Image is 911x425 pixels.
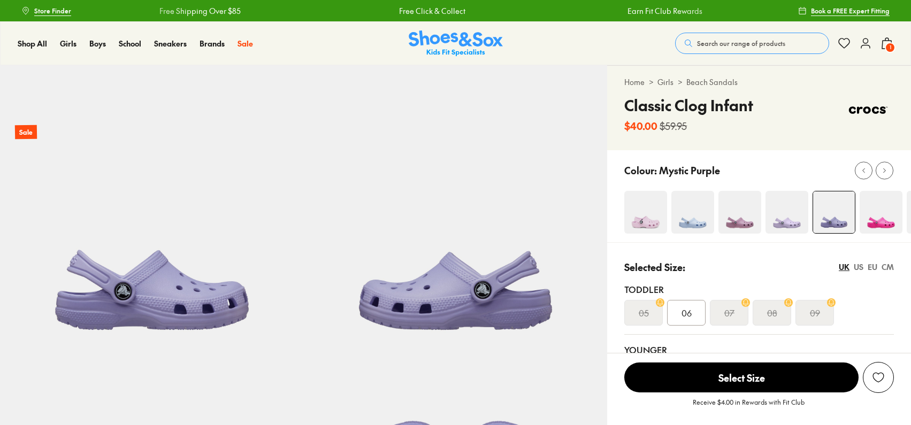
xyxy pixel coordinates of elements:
[860,191,902,234] img: 4-502794_1
[639,306,649,319] s: 05
[624,343,894,356] div: Younger
[200,38,225,49] a: Brands
[697,38,785,48] span: Search our range of products
[15,125,37,140] p: Sale
[863,362,894,393] button: Add to Wishlist
[624,119,657,133] b: $40.00
[659,163,720,177] p: Mystic Purple
[409,30,503,57] a: Shoes & Sox
[238,38,253,49] a: Sale
[89,38,106,49] a: Boys
[675,33,829,54] button: Search our range of products
[21,1,71,20] a: Store Finder
[159,5,241,17] a: Free Shipping Over $85
[60,38,76,49] a: Girls
[624,76,894,88] div: > >
[399,5,465,17] a: Free Click & Collect
[868,261,877,273] div: EU
[854,261,863,273] div: US
[624,163,657,177] p: Colour:
[657,76,673,88] a: Girls
[624,76,645,88] a: Home
[671,191,714,234] img: 4-527481_1
[798,1,890,20] a: Book a FREE Expert Fitting
[767,306,777,319] s: 08
[154,38,187,49] a: Sneakers
[724,306,734,319] s: 07
[624,191,667,234] img: 4-464486_1
[885,42,895,53] span: 1
[34,6,71,16] span: Store Finder
[624,362,859,393] button: Select Size
[686,76,738,88] a: Beach Sandals
[682,306,692,319] span: 06
[660,119,687,133] s: $59.95
[839,261,849,273] div: UK
[843,94,894,126] img: Vendor logo
[304,65,608,369] img: 5-527476_1
[624,362,859,392] span: Select Size
[119,38,141,49] a: School
[718,191,761,234] img: 4-545789_1
[693,397,805,416] p: Receive $4.00 in Rewards with Fit Club
[624,94,753,117] h4: Classic Clog Infant
[882,261,894,273] div: CM
[18,38,47,49] a: Shop All
[624,283,894,296] div: Toddler
[810,306,820,319] s: 09
[813,191,855,233] img: 4-527475_1
[627,5,702,17] a: Earn Fit Club Rewards
[811,6,890,16] span: Book a FREE Expert Fitting
[765,191,808,234] img: 4-493670_1
[624,260,685,274] p: Selected Size:
[409,30,503,57] img: SNS_Logo_Responsive.svg
[881,32,893,55] button: 1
